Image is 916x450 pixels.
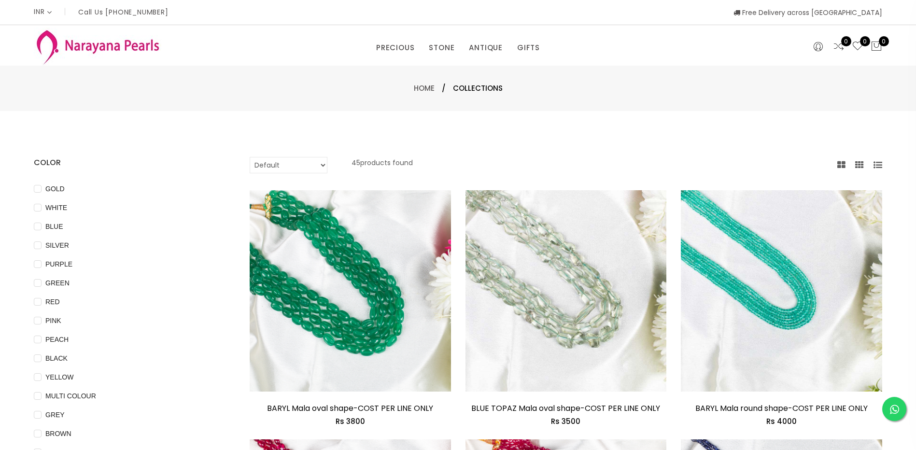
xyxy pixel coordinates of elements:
[42,296,64,307] span: RED
[414,83,435,93] a: Home
[42,183,69,194] span: GOLD
[860,36,870,46] span: 0
[267,403,433,414] a: BARYL Mala oval shape-COST PER LINE ONLY
[469,41,503,55] a: ANTIQUE
[453,83,503,94] span: Collections
[42,315,65,326] span: PINK
[34,157,221,169] h4: COLOR
[551,416,580,426] span: Rs 3500
[42,391,100,401] span: MULTI COLOUR
[695,403,868,414] a: BARYL Mala round shape-COST PER LINE ONLY
[42,202,71,213] span: WHITE
[517,41,540,55] a: GIFTS
[352,157,413,173] p: 45 products found
[879,36,889,46] span: 0
[852,41,863,53] a: 0
[766,416,797,426] span: Rs 4000
[42,372,77,382] span: YELLOW
[78,9,169,15] p: Call Us [PHONE_NUMBER]
[376,41,414,55] a: PRECIOUS
[833,41,845,53] a: 0
[42,428,75,439] span: BROWN
[42,240,73,251] span: SILVER
[871,41,882,53] button: 0
[733,8,882,17] span: Free Delivery across [GEOGRAPHIC_DATA]
[442,83,446,94] span: /
[42,353,71,364] span: BLACK
[471,403,660,414] a: BLUE TOPAZ Mala oval shape-COST PER LINE ONLY
[42,278,73,288] span: GREEN
[841,36,851,46] span: 0
[336,416,365,426] span: Rs 3800
[42,221,67,232] span: BLUE
[429,41,454,55] a: STONE
[42,409,69,420] span: GREY
[42,259,76,269] span: PURPLE
[42,334,72,345] span: PEACH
